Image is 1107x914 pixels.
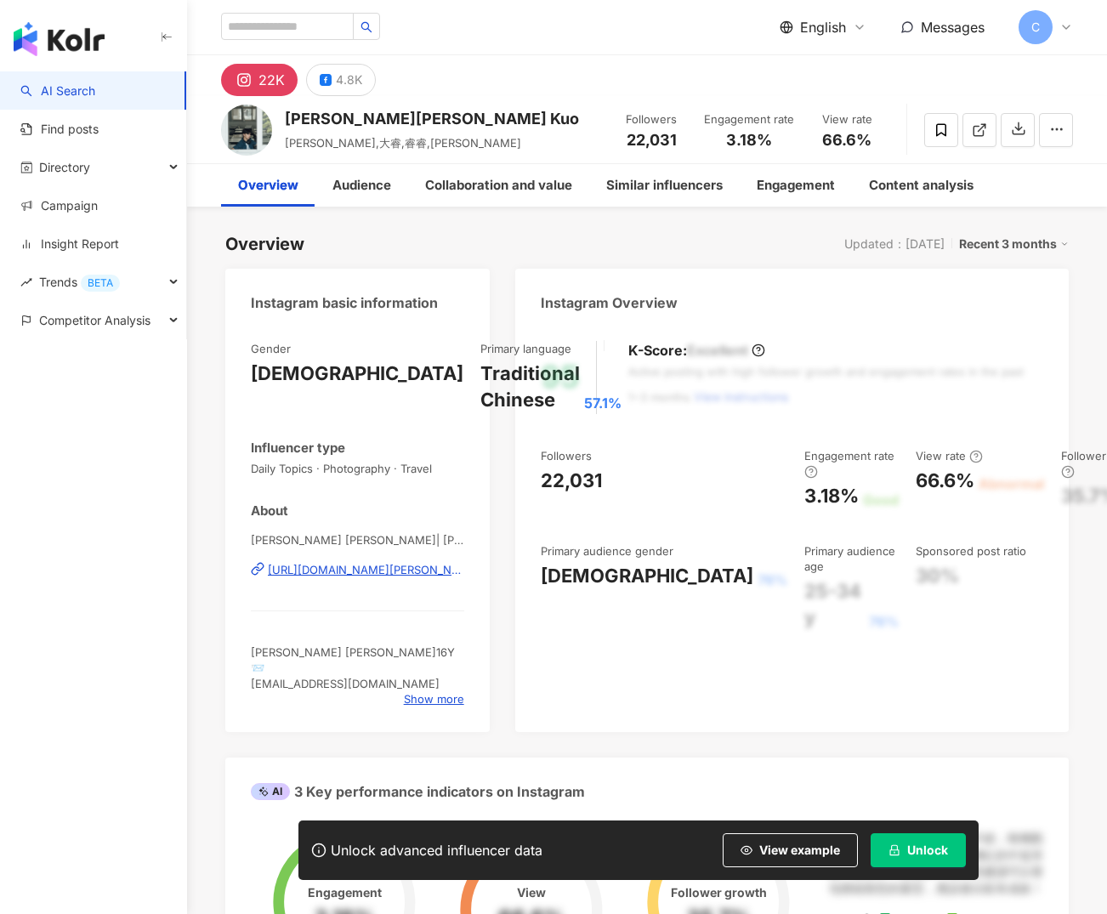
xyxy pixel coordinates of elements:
span: Show more [404,691,464,707]
span: [PERSON_NAME] [PERSON_NAME]16Y 📨 [EMAIL_ADDRESS][DOMAIN_NAME] [251,645,455,690]
span: C [1031,18,1040,37]
div: Audience [332,175,391,196]
button: 4.8K [306,64,376,96]
div: Followers [619,111,684,128]
div: Sponsored post ratio [916,543,1026,559]
div: Traditional Chinese [480,360,580,413]
div: View rate [916,448,983,463]
span: 57.1% [584,394,622,412]
button: View example [723,833,858,867]
div: Engagement [308,886,382,900]
div: [PERSON_NAME][PERSON_NAME] Kuo [285,108,579,129]
div: 3 Key performance indicators on Instagram [251,782,585,801]
span: Unlock [907,843,948,857]
div: 22,031 [541,468,602,494]
span: Daily Topics · Photography · Travel [251,461,464,476]
span: View example [759,843,840,857]
span: [PERSON_NAME] [PERSON_NAME]| [PERSON_NAME].kuo310 [251,532,464,548]
div: 66.6% [916,468,974,494]
span: English [800,18,846,37]
div: 3.18% [804,483,859,509]
a: Campaign [20,197,98,214]
img: KOL Avatar [221,105,272,156]
span: Messages [921,19,985,36]
span: [PERSON_NAME],大睿,睿睿,[PERSON_NAME] [285,136,521,150]
div: View rate [815,111,879,128]
span: Trends [39,263,120,301]
div: Instagram basic information [251,293,438,312]
div: [DEMOGRAPHIC_DATA] [251,360,463,387]
div: Unlock advanced influencer data [331,842,542,859]
div: Instagram Overview [541,293,678,312]
div: K-Score : [628,341,765,360]
img: logo [14,22,105,56]
div: Updated：[DATE] [844,237,945,251]
div: Gender [251,341,291,356]
div: Primary audience age [804,543,899,574]
div: Similar influencers [606,175,723,196]
span: lock [888,844,900,856]
div: Content analysis [869,175,974,196]
div: 22K [258,68,285,92]
div: BETA [81,275,120,292]
div: Follower growth [671,886,767,900]
div: Primary audience gender [541,543,673,559]
div: 4.8K [336,68,362,92]
div: Overview [238,175,298,196]
div: View [517,886,546,900]
div: Engagement rate [804,448,899,480]
div: Engagement rate [704,111,794,128]
div: Collaboration and value [425,175,572,196]
span: 66.6% [822,132,871,149]
div: About [251,502,288,519]
div: AI [251,783,290,800]
div: Engagement [757,175,835,196]
button: Unlock [871,833,966,867]
div: [URL][DOMAIN_NAME][PERSON_NAME][DOMAIN_NAME] [268,562,464,577]
span: 22,031 [627,131,677,149]
div: Influencer type [251,439,345,457]
a: Insight Report [20,236,119,253]
a: [URL][DOMAIN_NAME][PERSON_NAME][DOMAIN_NAME] [251,562,464,577]
a: searchAI Search [20,82,95,99]
span: 3.18% [726,132,772,149]
span: Directory [39,148,90,186]
span: search [360,21,372,33]
div: Primary language [480,341,571,356]
button: 22K [221,64,298,96]
div: Recent 3 months [959,233,1069,255]
div: Followers [541,448,592,463]
div: [DEMOGRAPHIC_DATA] [541,563,753,589]
div: Overview [225,232,304,256]
span: Competitor Analysis [39,301,150,339]
a: Find posts [20,121,99,138]
span: rise [20,276,32,288]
